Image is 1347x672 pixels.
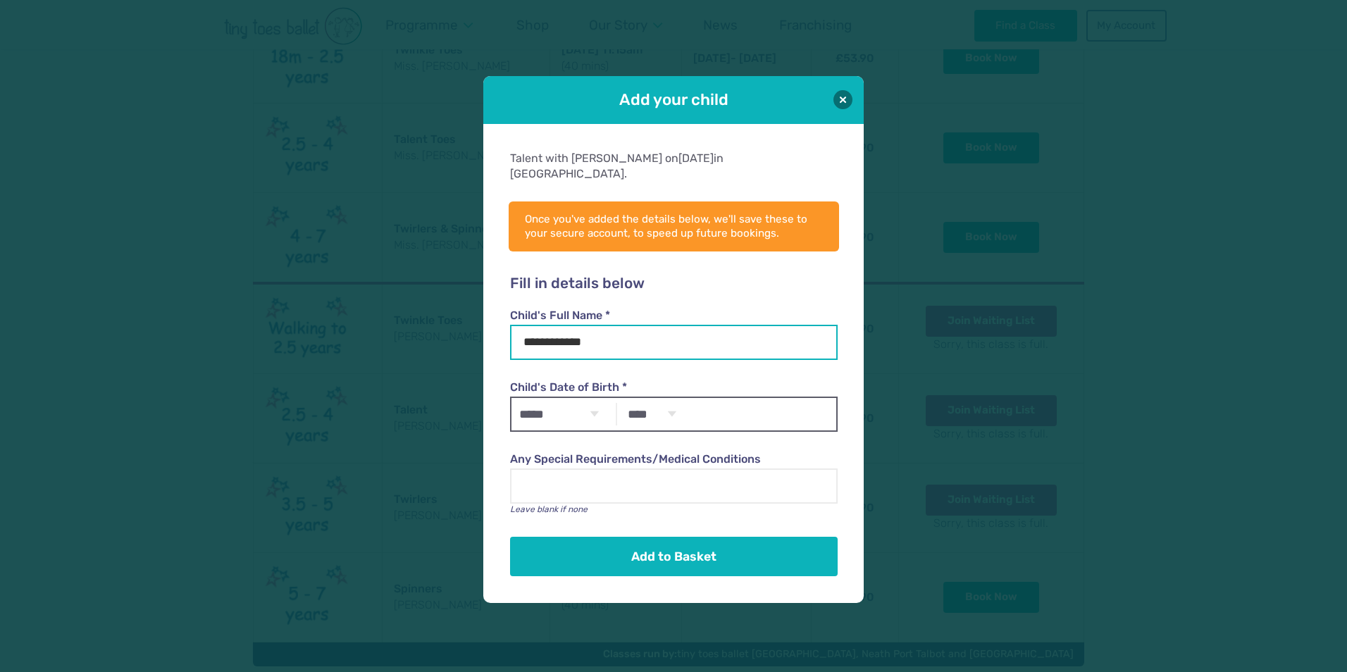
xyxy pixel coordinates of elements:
button: Add to Basket [510,537,837,576]
p: Once you've added the details below, we'll save these to your secure account, to speed up future ... [525,212,823,240]
label: Child's Full Name * [510,308,837,323]
span: [DATE] [678,151,714,165]
p: Leave blank if none [510,504,837,516]
label: Child's Date of Birth * [510,380,837,395]
h2: Fill in details below [510,275,837,293]
h1: Add your child [523,89,824,111]
label: Any Special Requirements/Medical Conditions [510,452,837,467]
div: Talent with [PERSON_NAME] on in [GEOGRAPHIC_DATA]. [510,151,837,182]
